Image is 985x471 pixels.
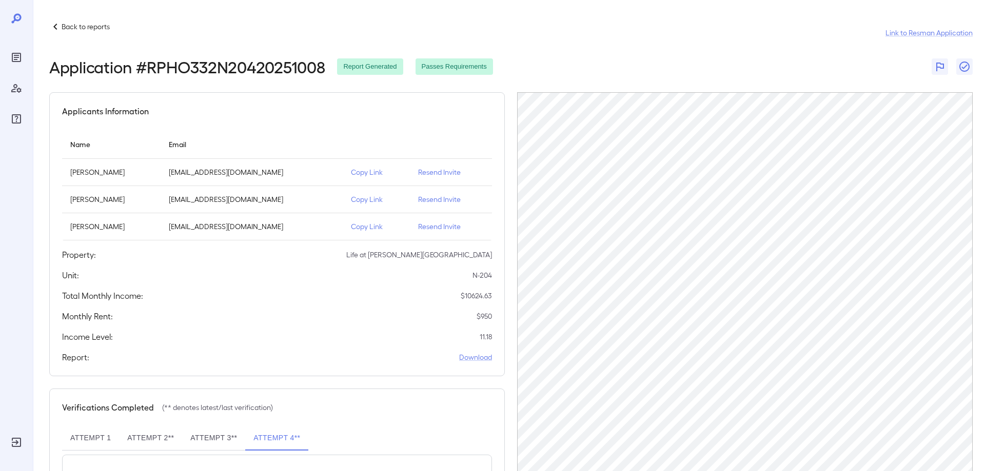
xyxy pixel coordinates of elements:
div: Log Out [8,434,25,450]
table: simple table [62,130,492,240]
button: Attempt 3** [182,426,245,450]
span: Passes Requirements [416,62,493,72]
h2: Application # RPHO332N20420251008 [49,57,325,76]
p: Resend Invite [418,194,484,204]
button: Attempt 4** [245,426,308,450]
button: Attempt 1 [62,426,119,450]
th: Email [161,130,343,159]
h5: Monthly Rent: [62,310,113,322]
p: Life at [PERSON_NAME][GEOGRAPHIC_DATA] [346,250,492,260]
p: [EMAIL_ADDRESS][DOMAIN_NAME] [169,194,334,204]
div: Reports [8,49,25,66]
p: 11.18 [480,332,492,342]
p: (** denotes latest/last verification) [162,402,273,413]
p: $ 950 [477,311,492,321]
button: Flag Report [932,58,948,75]
div: FAQ [8,111,25,127]
h5: Total Monthly Income: [62,290,143,302]
p: [PERSON_NAME] [70,194,152,204]
p: [PERSON_NAME] [70,167,152,177]
h5: Income Level: [62,331,113,343]
p: Resend Invite [418,167,484,177]
button: Close Report [956,58,973,75]
h5: Unit: [62,269,79,281]
p: [EMAIL_ADDRESS][DOMAIN_NAME] [169,167,334,177]
p: Copy Link [351,194,402,204]
th: Name [62,130,161,159]
p: N-204 [472,270,492,280]
span: Report Generated [337,62,403,72]
h5: Verifications Completed [62,401,154,414]
p: Back to reports [62,22,110,32]
h5: Property: [62,249,96,261]
h5: Report: [62,351,89,363]
a: Download [459,352,492,362]
p: Resend Invite [418,221,484,232]
div: Manage Users [8,80,25,96]
p: $ 10624.63 [461,291,492,301]
button: Attempt 2** [119,426,182,450]
h5: Applicants Information [62,105,149,117]
a: Link to Resman Application [885,28,973,38]
p: Copy Link [351,221,402,232]
p: [EMAIL_ADDRESS][DOMAIN_NAME] [169,221,334,232]
p: [PERSON_NAME] [70,221,152,232]
p: Copy Link [351,167,402,177]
